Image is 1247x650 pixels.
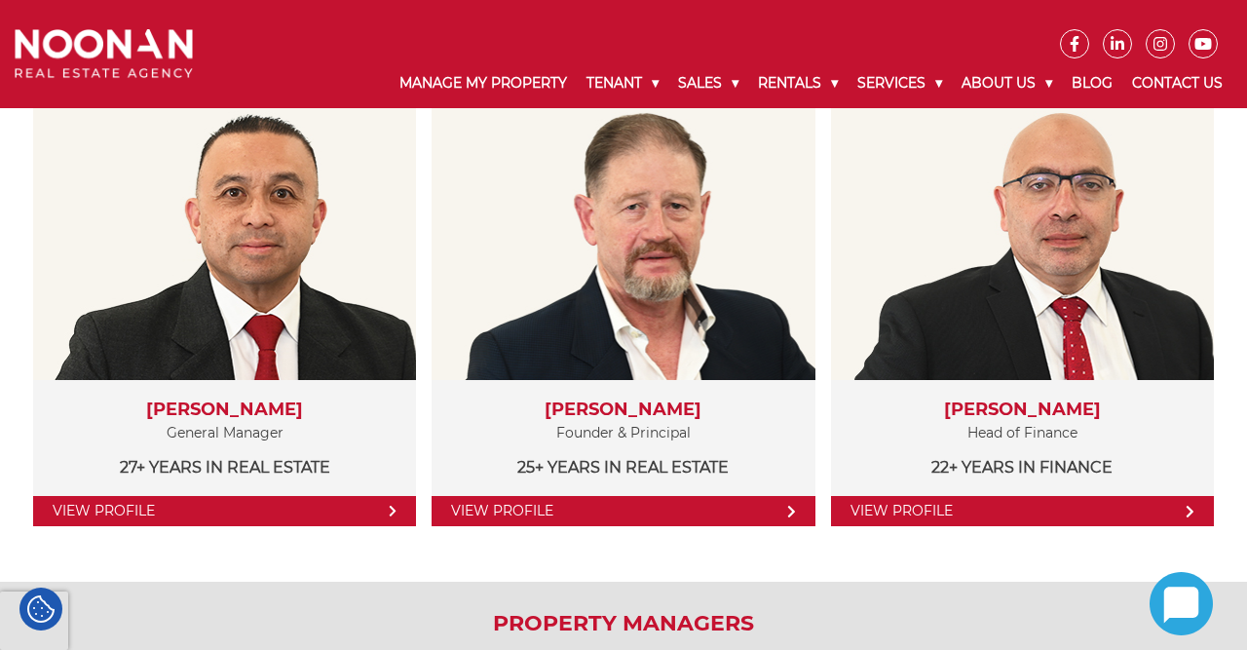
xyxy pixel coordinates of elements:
p: 27+ years in Real Estate [53,455,397,479]
p: Head of Finance [850,421,1194,445]
a: Contact Us [1122,58,1232,108]
p: General Manager [53,421,397,445]
a: View Profile [33,496,416,526]
h3: [PERSON_NAME] [53,400,397,421]
p: 22+ years in Finance [850,455,1194,479]
h3: [PERSON_NAME] [850,400,1194,421]
a: Manage My Property [390,58,577,108]
a: Rentals [748,58,848,108]
a: View Profile [432,496,814,526]
p: Founder & Principal [451,421,795,445]
h3: [PERSON_NAME] [451,400,795,421]
a: Services [848,58,952,108]
a: Blog [1062,58,1122,108]
h2: Property Managers [19,611,1228,636]
img: Noonan Real Estate Agency [15,29,193,79]
a: View Profile [831,496,1214,526]
div: Cookie Settings [19,588,62,631]
a: Tenant [577,58,668,108]
a: About Us [952,58,1062,108]
p: 25+ years in Real Estate [451,455,795,479]
a: Sales [668,58,748,108]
